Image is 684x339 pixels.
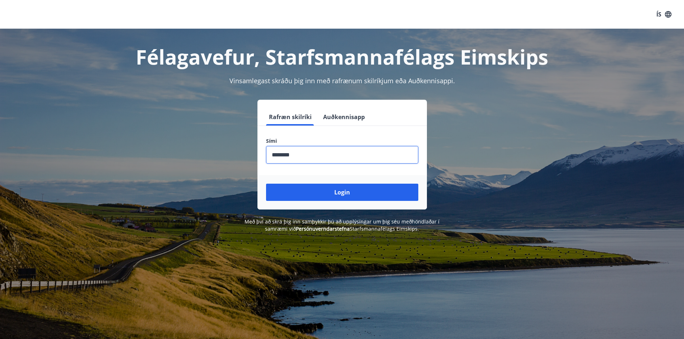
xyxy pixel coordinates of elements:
[229,76,455,85] span: Vinsamlegast skráðu þig inn með rafrænum skilríkjum eða Auðkennisappi.
[245,218,439,232] span: Með því að skrá þig inn samþykkir þú að upplýsingar um þig séu meðhöndlaðar í samræmi við Starfsm...
[320,108,368,126] button: Auðkennisapp
[296,225,350,232] a: Persónuverndarstefna
[266,137,418,145] label: Sími
[92,43,592,70] h1: Félagavefur, Starfsmannafélags Eimskips
[266,108,315,126] button: Rafræn skilríki
[652,8,675,21] button: ÍS
[266,184,418,201] button: Login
